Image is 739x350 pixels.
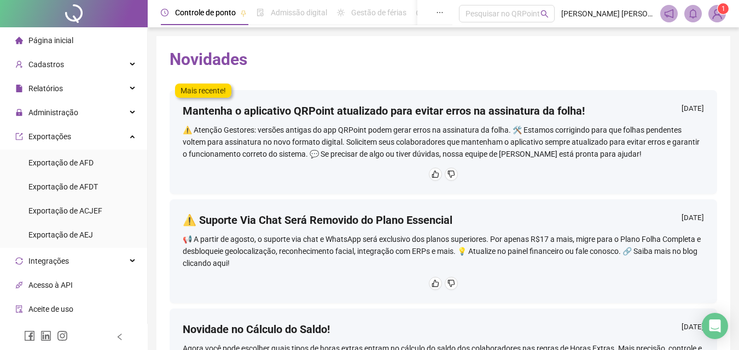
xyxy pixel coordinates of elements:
[183,124,704,160] div: ⚠️ Atenção Gestores: versões antigas do app QRPoint podem gerar erros na assinatura da folha. 🛠️ ...
[257,9,264,16] span: file-done
[24,330,35,341] span: facebook
[28,257,69,265] span: Integrações
[28,230,93,239] span: Exportação de AEJ
[15,109,23,116] span: lock
[702,313,728,339] div: Open Intercom Messenger
[15,257,23,265] span: sync
[175,84,231,98] label: Mais recente!
[432,280,439,287] span: like
[183,103,585,118] h4: Mantenha o aplicativo QRPoint atualizado para evitar erros na assinatura da folha!
[28,132,71,141] span: Exportações
[432,170,439,178] span: like
[15,305,23,313] span: audit
[540,10,549,18] span: search
[709,5,725,22] img: 70269
[28,281,73,289] span: Acesso à API
[682,212,704,226] div: [DATE]
[15,85,23,92] span: file
[240,10,247,16] span: pushpin
[161,9,168,16] span: clock-circle
[57,330,68,341] span: instagram
[688,9,698,19] span: bell
[351,8,406,17] span: Gestão de férias
[28,84,63,93] span: Relatórios
[28,305,73,313] span: Aceite de uso
[447,170,455,178] span: dislike
[682,103,704,117] div: [DATE]
[15,281,23,289] span: api
[15,133,23,140] span: export
[170,49,717,70] h2: Novidades
[337,9,345,16] span: sun
[183,233,704,269] div: 📢 A partir de agosto, o suporte via chat e WhatsApp será exclusivo dos planos superiores. Por ape...
[183,212,452,228] h4: ⚠️ Suporte Via Chat Será Removido do Plano Essencial
[436,9,444,16] span: ellipsis
[682,322,704,335] div: [DATE]
[116,333,124,341] span: left
[721,5,725,13] span: 1
[40,330,51,341] span: linkedin
[718,3,729,14] sup: Atualize o seu contato no menu Meus Dados
[15,61,23,68] span: user-add
[561,8,654,20] span: [PERSON_NAME] [PERSON_NAME] [PERSON_NAME]
[447,280,455,287] span: dislike
[28,36,73,45] span: Página inicial
[28,108,78,117] span: Administração
[28,158,94,167] span: Exportação de AFD
[664,9,674,19] span: notification
[183,322,330,337] h4: Novidade no Cálculo do Saldo!
[175,8,236,17] span: Controle de ponto
[15,37,23,44] span: home
[271,8,327,17] span: Admissão digital
[28,60,64,69] span: Cadastros
[416,9,424,16] span: dashboard
[28,206,102,215] span: Exportação de ACJEF
[28,182,98,191] span: Exportação de AFDT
